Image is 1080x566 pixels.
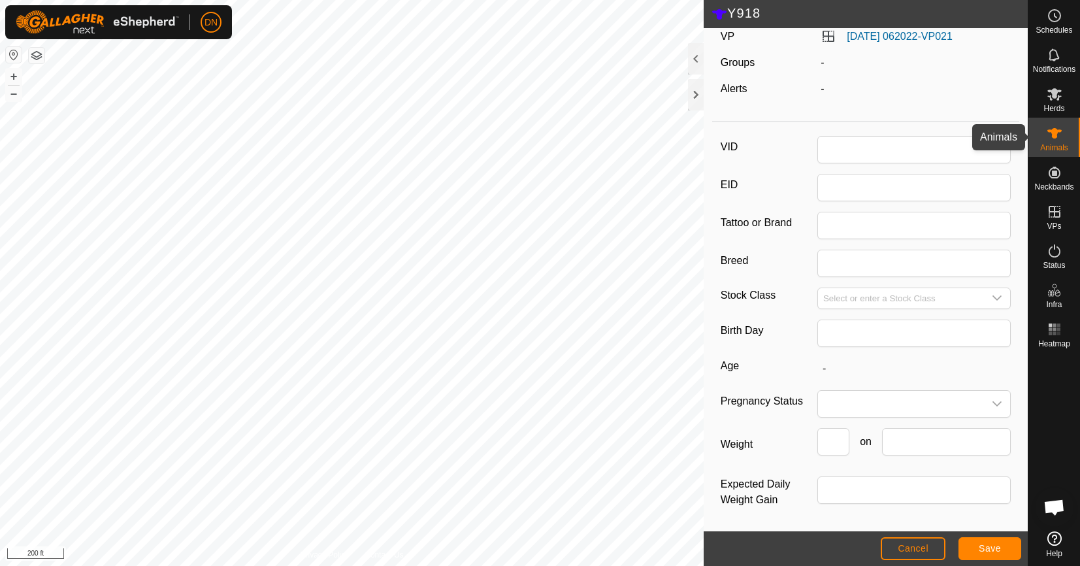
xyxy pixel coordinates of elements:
label: Stock Class [721,288,817,304]
button: Cancel [881,537,945,560]
span: Herds [1043,105,1064,112]
label: Expected Daily Weight Gain [721,476,817,508]
label: Pregnancy Status [721,390,817,412]
a: [DATE] 062022-VP021 [847,31,953,42]
label: EID [721,174,817,196]
span: Save [979,543,1001,554]
label: Tattoo or Brand [721,212,817,234]
div: - [815,55,1016,71]
span: Schedules [1036,26,1072,34]
span: Notifications [1033,65,1075,73]
label: Age [721,358,817,375]
span: Heatmap [1038,340,1070,348]
a: Contact Us [365,549,403,561]
label: VID [721,136,817,158]
span: Cancel [898,543,928,554]
label: VP [721,31,734,42]
a: Help [1028,526,1080,563]
button: Reset Map [6,47,22,63]
span: Neckbands [1034,183,1073,191]
label: Birth Day [721,320,817,342]
span: VPs [1047,222,1061,230]
button: Save [958,537,1021,560]
div: Open chat [1035,488,1074,527]
span: Status [1043,261,1065,269]
label: Alerts [721,83,747,94]
label: Groups [721,57,755,68]
span: Help [1046,550,1062,558]
img: Gallagher Logo [16,10,179,34]
label: Breed [721,250,817,272]
span: on [849,434,881,450]
button: – [6,86,22,101]
div: dropdown trigger [984,288,1010,308]
div: - [815,81,1016,97]
input: Select or enter a Stock Class [818,288,984,308]
button: + [6,69,22,84]
span: Infra [1046,301,1062,308]
div: dropdown trigger [984,391,1010,417]
h2: Y918 [712,5,1028,22]
span: DN [205,16,218,29]
label: Weight [721,428,817,461]
a: Privacy Policy [301,549,350,561]
button: Map Layers [29,48,44,63]
span: Animals [1040,144,1068,152]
